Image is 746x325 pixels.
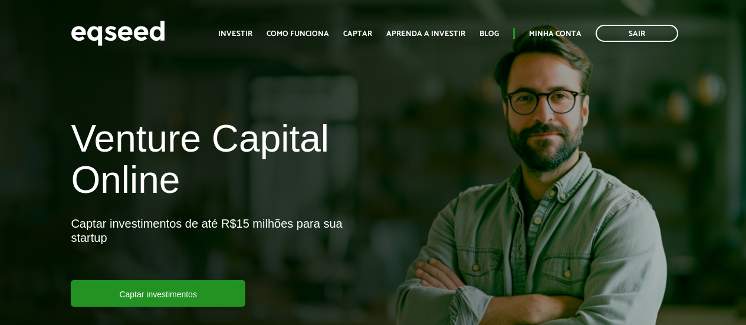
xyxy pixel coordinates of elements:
p: Captar investimentos de até R$15 milhões para sua startup [71,216,364,280]
h1: Venture Capital Online [71,118,364,207]
a: Sair [596,25,678,42]
a: Captar [343,30,372,38]
img: EqSeed [71,18,165,49]
a: Como funciona [267,30,329,38]
a: Minha conta [529,30,581,38]
a: Aprenda a investir [386,30,465,38]
a: Blog [479,30,499,38]
a: Captar investimentos [71,280,245,307]
a: Investir [218,30,252,38]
